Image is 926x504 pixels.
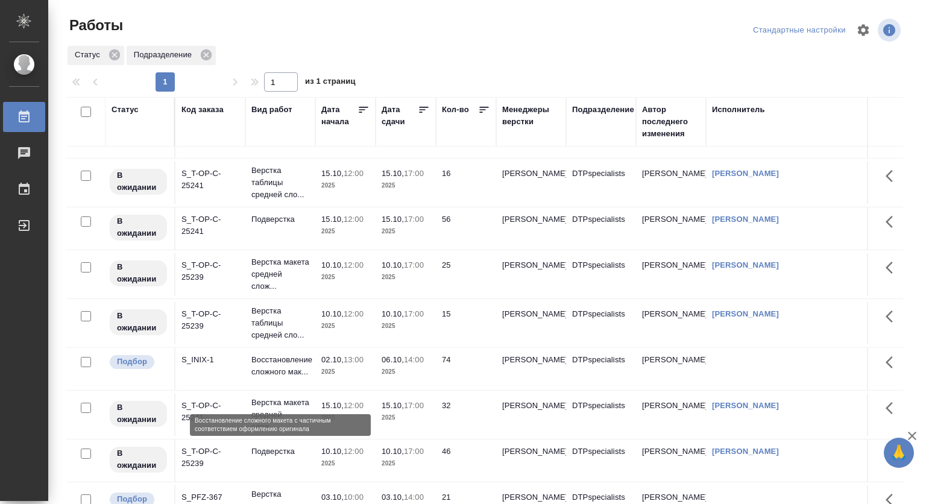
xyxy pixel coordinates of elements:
[712,215,779,224] a: [PERSON_NAME]
[566,253,636,295] td: DTPspecialists
[181,400,239,424] div: S_T-OP-C-25241
[436,302,496,344] td: 15
[750,21,849,40] div: split button
[636,253,706,295] td: [PERSON_NAME]
[321,493,344,502] p: 03.10,
[68,46,124,65] div: Статус
[566,439,636,482] td: DTPspecialists
[382,215,404,224] p: 15.10,
[642,104,700,140] div: Автор последнего изменения
[382,309,404,318] p: 10.10,
[404,215,424,224] p: 17:00
[382,169,404,178] p: 15.10,
[344,493,364,502] p: 10:00
[181,259,239,283] div: S_T-OP-C-25239
[251,213,309,225] p: Подверстка
[566,302,636,344] td: DTPspecialists
[127,46,216,65] div: Подразделение
[878,253,907,282] button: Здесь прячутся важные кнопки
[134,49,196,61] p: Подразделение
[878,207,907,236] button: Здесь прячутся важные кнопки
[251,104,292,116] div: Вид работ
[117,447,160,471] p: В ожидании
[181,446,239,470] div: S_T-OP-C-25239
[382,447,404,456] p: 10.10,
[109,213,168,242] div: Исполнитель назначен, приступать к работе пока рано
[321,412,370,424] p: 2025
[404,355,424,364] p: 14:00
[181,308,239,332] div: S_T-OP-C-25239
[436,207,496,250] td: 56
[382,366,430,378] p: 2025
[712,104,765,116] div: Исполнитель
[404,493,424,502] p: 14:00
[321,260,344,269] p: 10.10,
[502,308,560,320] p: [PERSON_NAME]
[636,162,706,204] td: [PERSON_NAME]
[636,302,706,344] td: [PERSON_NAME]
[712,309,779,318] a: [PERSON_NAME]
[321,447,344,456] p: 10.10,
[878,302,907,331] button: Здесь прячутся важные кнопки
[712,401,779,410] a: [PERSON_NAME]
[117,215,160,239] p: В ожидании
[181,354,239,366] div: S_INIX-1
[436,348,496,390] td: 74
[404,260,424,269] p: 17:00
[321,225,370,238] p: 2025
[878,19,903,42] span: Посмотреть информацию
[251,256,309,292] p: Верстка макета средней слож...
[321,215,344,224] p: 15.10,
[849,16,878,45] span: Настроить таблицу
[112,104,139,116] div: Статус
[436,394,496,436] td: 32
[117,356,147,368] p: Подбор
[382,260,404,269] p: 10.10,
[884,438,914,468] button: 🙏
[344,260,364,269] p: 12:00
[502,168,560,180] p: [PERSON_NAME]
[251,446,309,458] p: Подверстка
[712,169,779,178] a: [PERSON_NAME]
[75,49,104,61] p: Статус
[878,394,907,423] button: Здесь прячутся важные кнопки
[321,169,344,178] p: 15.10,
[321,271,370,283] p: 2025
[382,180,430,192] p: 2025
[321,355,344,364] p: 02.10,
[109,308,168,336] div: Исполнитель назначен, приступать к работе пока рано
[109,354,168,370] div: Можно подбирать исполнителей
[404,447,424,456] p: 17:00
[436,439,496,482] td: 46
[502,354,560,366] p: [PERSON_NAME]
[251,397,309,433] p: Верстка макета средней слож...
[321,401,344,410] p: 15.10,
[321,104,357,128] div: Дата начала
[382,401,404,410] p: 15.10,
[382,225,430,238] p: 2025
[109,400,168,428] div: Исполнитель назначен, приступать к работе пока рано
[502,104,560,128] div: Менеджеры верстки
[321,309,344,318] p: 10.10,
[502,400,560,412] p: [PERSON_NAME]
[117,169,160,194] p: В ожидании
[878,439,907,468] button: Здесь прячутся важные кнопки
[566,207,636,250] td: DTPspecialists
[502,446,560,458] p: [PERSON_NAME]
[572,104,634,116] div: Подразделение
[636,439,706,482] td: [PERSON_NAME]
[382,355,404,364] p: 06.10,
[181,491,239,503] div: S_PFZ-367
[344,169,364,178] p: 12:00
[878,348,907,377] button: Здесь прячутся важные кнопки
[404,169,424,178] p: 17:00
[636,207,706,250] td: [PERSON_NAME]
[305,74,356,92] span: из 1 страниц
[712,260,779,269] a: [PERSON_NAME]
[117,310,160,334] p: В ожидании
[344,447,364,456] p: 12:00
[344,309,364,318] p: 12:00
[436,162,496,204] td: 16
[181,213,239,238] div: S_T-OP-C-25241
[566,162,636,204] td: DTPspecialists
